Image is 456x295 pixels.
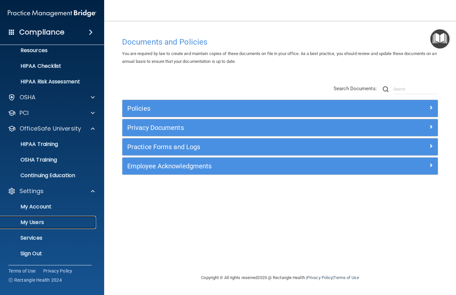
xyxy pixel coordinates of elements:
[4,78,93,85] p: HIPAA Risk Assessment
[4,63,93,69] p: HIPAA Checklist
[4,250,93,257] p: Sign Out
[8,109,95,117] a: PCI
[20,187,44,195] p: Settings
[430,29,449,49] button: Open Resource Center
[383,86,389,92] img: ic-search.3b580494.png
[8,187,95,195] a: Settings
[122,38,438,46] h4: Documents and Policies
[127,105,354,112] h5: Policies
[127,103,433,114] a: Policies
[20,109,29,117] p: PCI
[8,268,35,274] a: Terms of Use
[127,122,433,133] a: Privacy Documents
[127,162,354,170] h5: Employee Acknowledgments
[4,47,93,54] p: Resources
[394,84,438,94] input: Search
[19,28,64,37] h4: Compliance
[43,268,73,274] a: Privacy Policy
[122,51,437,64] span: You are required by law to create and maintain copies of these documents on file in your office. ...
[4,219,93,226] p: My Users
[127,161,433,171] a: Employee Acknowledgments
[8,7,96,20] img: PMB logo
[334,86,377,91] span: Search Documents:
[334,275,359,280] a: Terms of Use
[307,275,333,280] a: Privacy Policy
[8,125,95,133] a: OfficeSafe University
[4,204,93,210] p: My Account
[20,125,81,133] p: OfficeSafe University
[127,142,433,152] a: Practice Forms and Logs
[20,93,36,101] p: OSHA
[127,124,354,131] h5: Privacy Documents
[4,157,57,163] p: OSHA Training
[4,235,93,241] p: Services
[161,267,399,288] div: Copyright © All rights reserved 2025 @ Rectangle Health | |
[8,277,62,283] span: Ⓒ Rectangle Health 2024
[8,93,95,101] a: OSHA
[4,172,93,179] p: Continuing Education
[4,141,58,147] p: HIPAA Training
[127,143,354,150] h5: Practice Forms and Logs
